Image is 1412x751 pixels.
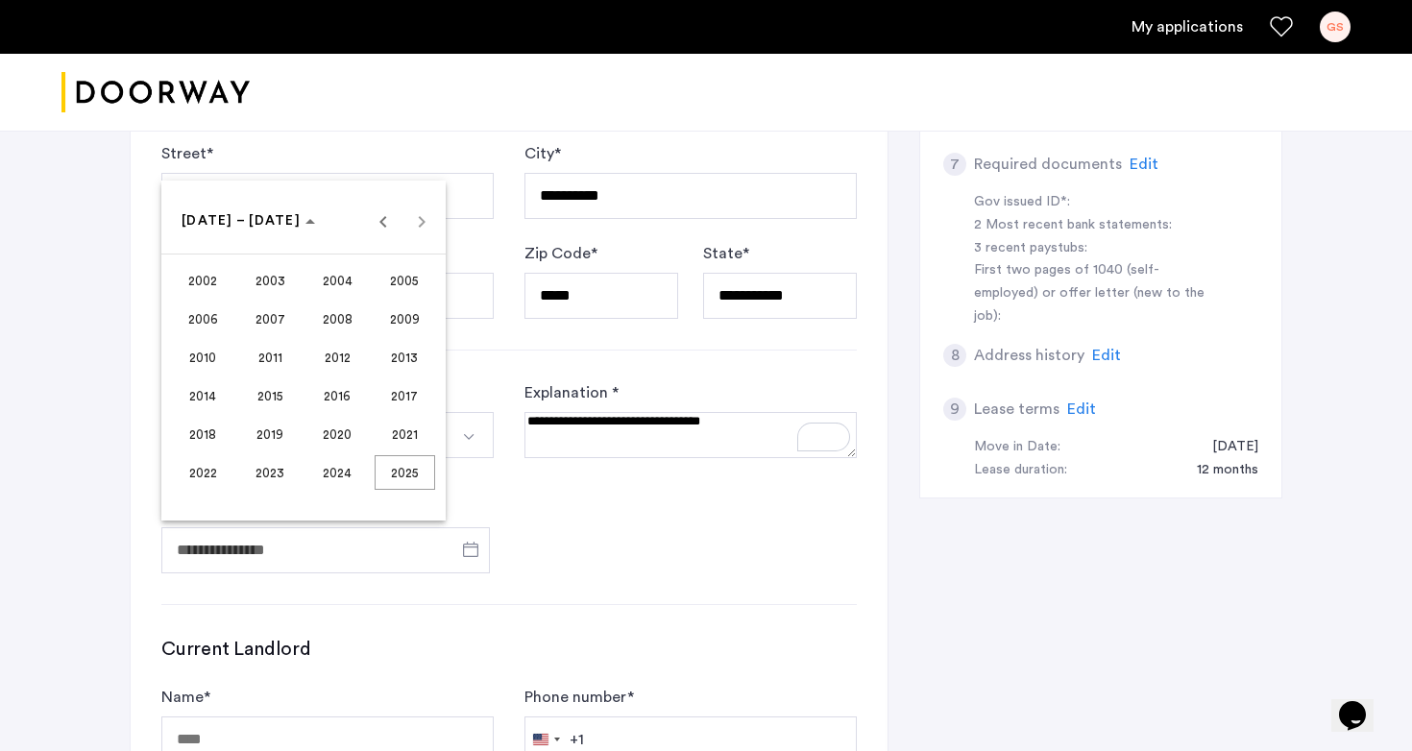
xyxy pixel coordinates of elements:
[371,338,438,376] button: 2013
[169,261,236,300] button: 2002
[375,340,435,375] span: 2013
[182,214,301,228] span: [DATE] – [DATE]
[236,261,304,300] button: 2003
[375,263,435,298] span: 2005
[371,415,438,453] button: 2021
[307,302,368,336] span: 2008
[240,417,301,451] span: 2019
[304,338,371,376] button: 2012
[307,378,368,413] span: 2016
[304,261,371,300] button: 2004
[375,378,435,413] span: 2017
[173,340,233,375] span: 2010
[236,338,304,376] button: 2011
[174,204,323,238] button: Choose date
[304,376,371,415] button: 2016
[169,453,236,492] button: 2022
[1331,674,1393,732] iframe: chat widget
[240,263,301,298] span: 2003
[364,202,402,240] button: Previous 24 years
[240,455,301,490] span: 2023
[236,300,304,338] button: 2007
[173,378,233,413] span: 2014
[307,455,368,490] span: 2024
[236,453,304,492] button: 2023
[304,453,371,492] button: 2024
[173,263,233,298] span: 2002
[307,340,368,375] span: 2012
[371,453,438,492] button: 2025
[169,415,236,453] button: 2018
[307,263,368,298] span: 2004
[169,338,236,376] button: 2010
[375,302,435,336] span: 2009
[173,417,233,451] span: 2018
[169,300,236,338] button: 2006
[371,300,438,338] button: 2009
[173,302,233,336] span: 2006
[375,417,435,451] span: 2021
[240,302,301,336] span: 2007
[304,300,371,338] button: 2008
[240,378,301,413] span: 2015
[173,455,233,490] span: 2022
[371,376,438,415] button: 2017
[236,415,304,453] button: 2019
[240,340,301,375] span: 2011
[307,417,368,451] span: 2020
[375,455,435,490] span: 2025
[236,376,304,415] button: 2015
[169,376,236,415] button: 2014
[371,261,438,300] button: 2005
[304,415,371,453] button: 2020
